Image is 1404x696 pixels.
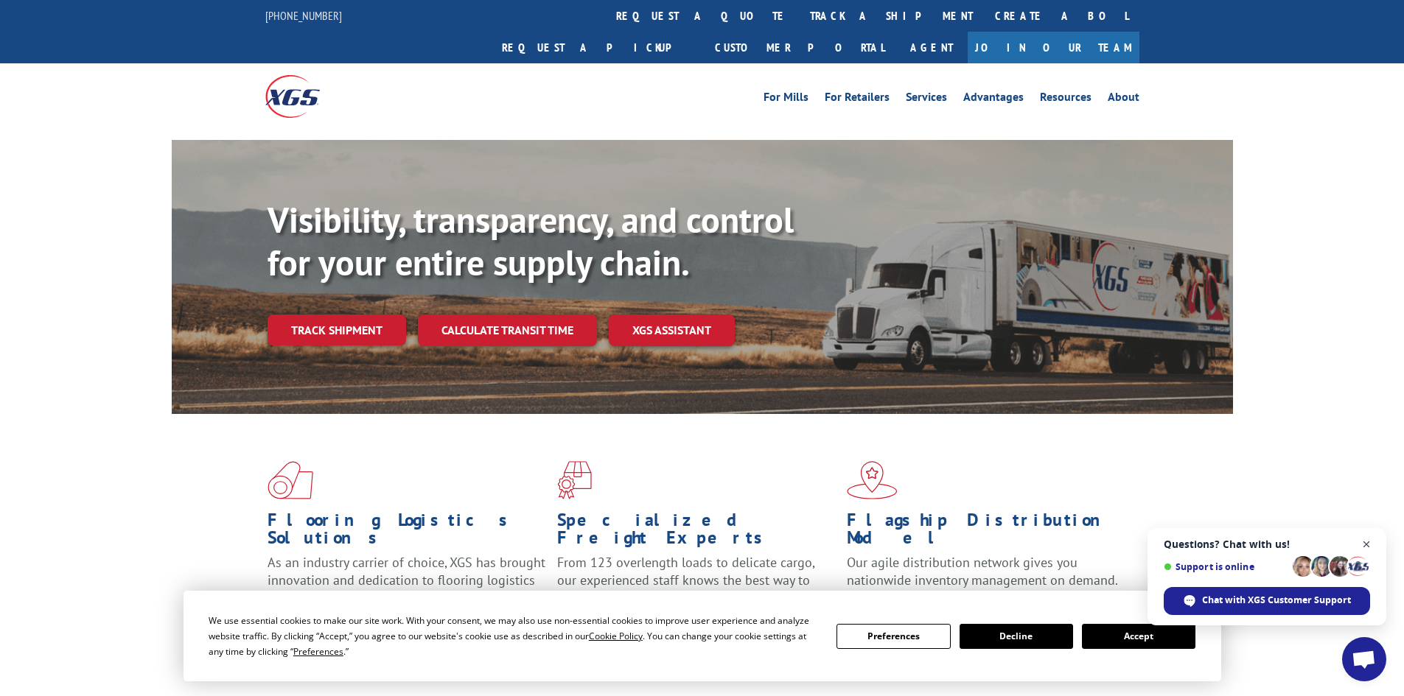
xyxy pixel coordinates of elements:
h1: Specialized Freight Experts [557,511,836,554]
a: For Mills [764,91,808,108]
a: Calculate transit time [418,314,597,346]
p: From 123 overlength loads to delicate cargo, our experienced staff knows the best way to move you... [557,554,836,619]
b: Visibility, transparency, and control for your entire supply chain. [268,197,794,285]
img: xgs-icon-total-supply-chain-intelligence-red [268,461,313,499]
img: xgs-icon-flagship-distribution-model-red [847,461,898,499]
a: Resources [1040,91,1092,108]
img: xgs-icon-focused-on-flooring-red [557,461,592,499]
span: Cookie Policy [589,630,643,642]
span: Our agile distribution network gives you nationwide inventory management on demand. [847,554,1118,588]
a: Agent [895,32,968,63]
button: Decline [960,624,1073,649]
a: Customer Portal [704,32,895,63]
div: We use essential cookies to make our site work. With your consent, we may also use non-essential ... [209,613,819,659]
span: Questions? Chat with us! [1164,538,1370,550]
a: About [1108,91,1139,108]
a: Advantages [963,91,1024,108]
a: Join Our Team [968,32,1139,63]
span: Support is online [1164,561,1288,572]
button: Preferences [837,624,950,649]
span: Preferences [293,645,343,658]
a: Services [906,91,947,108]
h1: Flagship Distribution Model [847,511,1125,554]
a: XGS ASSISTANT [609,314,735,346]
a: For Retailers [825,91,890,108]
a: Open chat [1342,637,1386,681]
span: Chat with XGS Customer Support [1164,587,1370,615]
span: Chat with XGS Customer Support [1202,594,1351,607]
h1: Flooring Logistics Solutions [268,511,546,554]
a: [PHONE_NUMBER] [265,8,342,23]
a: Track shipment [268,314,406,345]
div: Cookie Consent Prompt [184,591,1221,681]
span: As an industry carrier of choice, XGS has brought innovation and dedication to flooring logistics... [268,554,545,606]
a: Request a pickup [491,32,704,63]
button: Accept [1082,624,1195,649]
